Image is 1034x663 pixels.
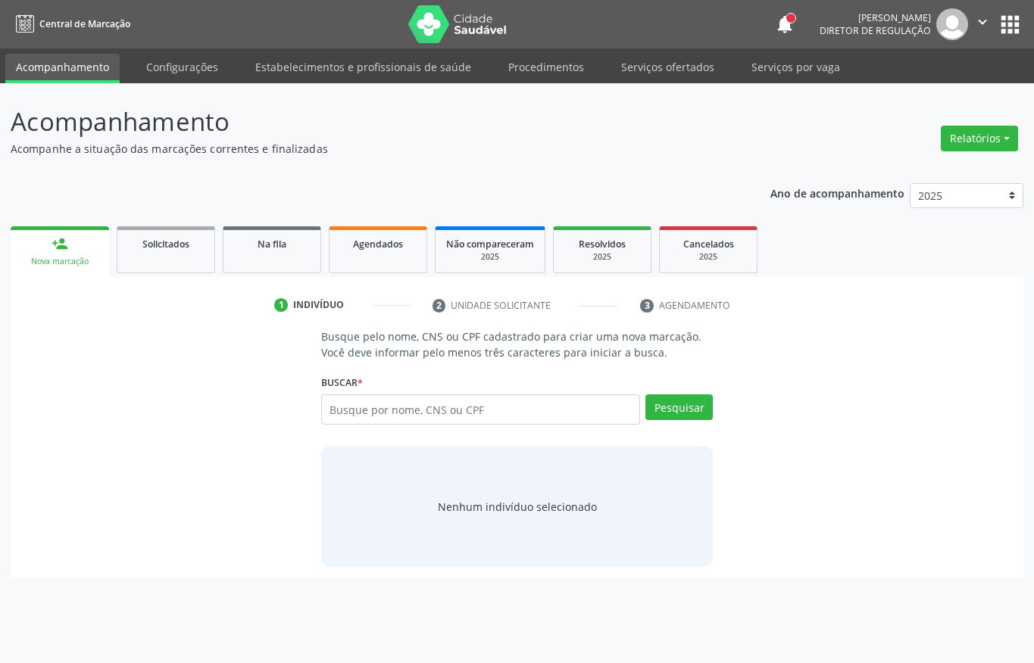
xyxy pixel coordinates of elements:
[11,141,720,157] p: Acompanhe a situação das marcações correntes e finalizadas
[446,238,534,251] span: Não compareceram
[498,54,595,80] a: Procedimentos
[741,54,851,80] a: Serviços por vaga
[446,251,534,263] div: 2025
[136,54,229,80] a: Configurações
[820,24,931,37] span: Diretor de regulação
[820,11,931,24] div: [PERSON_NAME]
[142,238,189,251] span: Solicitados
[670,251,746,263] div: 2025
[21,256,98,267] div: Nova marcação
[245,54,482,80] a: Estabelecimentos e profissionais de saúde
[52,235,68,252] div: person_add
[11,103,720,141] p: Acompanhamento
[353,238,403,251] span: Agendados
[611,54,725,80] a: Serviços ofertados
[321,394,640,425] input: Busque por nome, CNS ou CPF
[936,8,968,40] img: img
[274,298,288,312] div: 1
[11,11,130,36] a: Central de Marcação
[968,8,997,40] button: 
[770,183,904,202] p: Ano de acompanhamento
[774,14,795,35] button: notifications
[941,126,1018,151] button: Relatórios
[39,17,130,30] span: Central de Marcação
[645,394,713,420] button: Pesquisar
[293,298,344,312] div: Indivíduo
[321,371,363,394] label: Buscar
[974,14,991,30] i: 
[258,238,286,251] span: Na fila
[579,238,626,251] span: Resolvidos
[321,328,713,360] p: Busque pelo nome, CNS ou CPF cadastrado para criar uma nova marcação. Você deve informar pelo men...
[997,11,1023,38] button: apps
[5,54,120,83] a: Acompanhamento
[683,238,734,251] span: Cancelados
[564,251,640,263] div: 2025
[438,499,597,515] div: Nenhum indivíduo selecionado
